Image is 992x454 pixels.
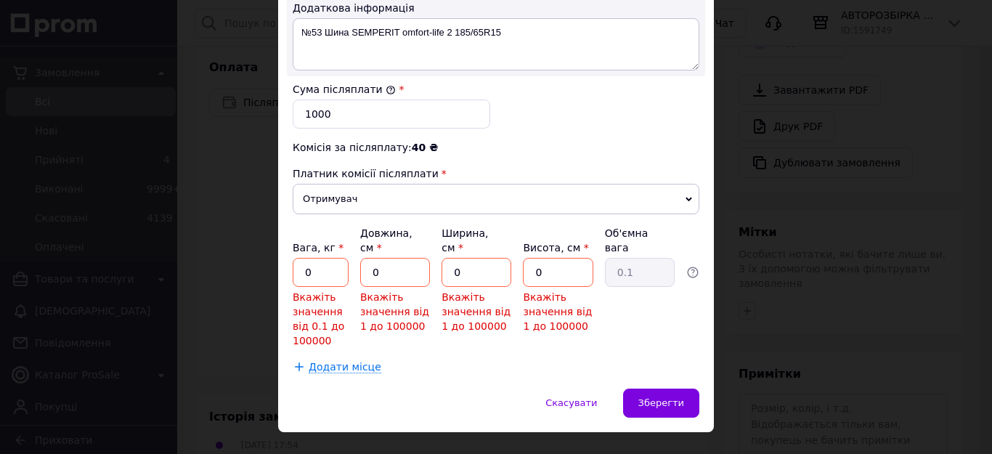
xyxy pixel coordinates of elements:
label: Висота, см [523,242,588,254]
span: Додати місце [309,361,381,373]
label: Ширина, см [442,227,488,254]
span: Скасувати [545,397,597,408]
div: Об'ємна вага [605,226,675,255]
span: Платник комісії післяплати [293,168,439,179]
label: Сума післяплати [293,84,396,95]
div: Комісія за післяплату: [293,140,699,155]
div: Додаткова інформація [293,1,699,15]
label: Довжина, см [360,227,412,254]
span: Вкажіть значення від 1 до 100000 [360,291,429,332]
span: Вкажіть значення від 0.1 до 100000 [293,291,344,346]
textarea: №53 Шина SEMPERIT omfort-life 2 185/65R15 [293,18,699,70]
span: Зберегти [638,397,684,408]
label: Вага, кг [293,242,343,254]
span: 40 ₴ [412,142,438,153]
span: Отримувач [293,184,699,214]
span: Вкажіть значення від 1 до 100000 [442,291,511,332]
span: Вкажіть значення від 1 до 100000 [523,291,592,332]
